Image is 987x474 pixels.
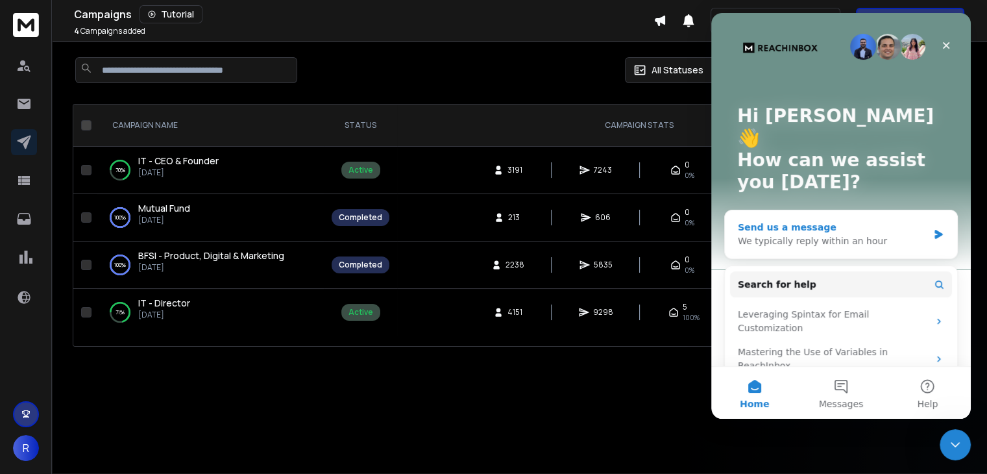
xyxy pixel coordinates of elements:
span: 5 [683,302,687,312]
a: BFSI - Product, Digital & Marketing [138,249,284,262]
p: 100 % [114,258,126,271]
span: 213 [508,212,521,223]
span: 4 [74,25,79,36]
p: 70 % [116,164,125,177]
p: 100 % [114,211,126,224]
div: Completed [339,260,382,270]
button: R [13,435,39,461]
p: All Statuses [652,64,703,77]
p: [DATE] [138,168,219,178]
span: 5835 [594,260,613,270]
th: CAMPAIGN NAME [97,105,324,147]
div: Campaigns [74,5,653,23]
span: IT - CEO & Founder [138,155,219,167]
td: 100%Mutual Fund[DATE] [97,194,324,242]
div: Active [348,307,373,318]
p: [DATE] [138,215,190,225]
span: 7243 [594,165,612,175]
span: 0% [685,218,694,228]
th: CAMPAIGN STATS [397,105,881,147]
a: Mutual Fund [138,202,190,215]
span: 2238 [506,260,524,270]
p: Campaigns added [74,26,145,36]
span: 9298 [593,307,613,318]
p: 71 % [116,306,125,319]
span: 0% [685,170,694,181]
iframe: Intercom live chat [711,13,971,419]
span: 0 [685,255,690,265]
span: 606 [595,212,611,223]
button: Get Free Credits [856,8,964,34]
td: 100%BFSI - Product, Digital & Marketing[DATE] [97,242,324,289]
span: 0 [685,207,690,218]
span: 0% [685,265,694,275]
td: 70%IT - CEO & Founder[DATE] [97,147,324,194]
span: IT - Director [138,297,190,309]
span: Mutual Fund [138,202,190,214]
span: 4151 [507,307,522,318]
th: STATUS [324,105,397,147]
span: 100 % [683,312,700,323]
td: 71%IT - Director[DATE] [97,289,324,336]
a: IT - CEO & Founder [138,155,219,168]
div: Active [348,165,373,175]
iframe: Intercom live chat [940,429,971,460]
span: 3191 [507,165,522,175]
div: Completed [339,212,382,223]
p: [DATE] [138,310,190,320]
span: 0 [685,160,690,170]
a: IT - Director [138,297,190,310]
p: [DATE] [138,262,284,273]
button: Tutorial [140,5,202,23]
